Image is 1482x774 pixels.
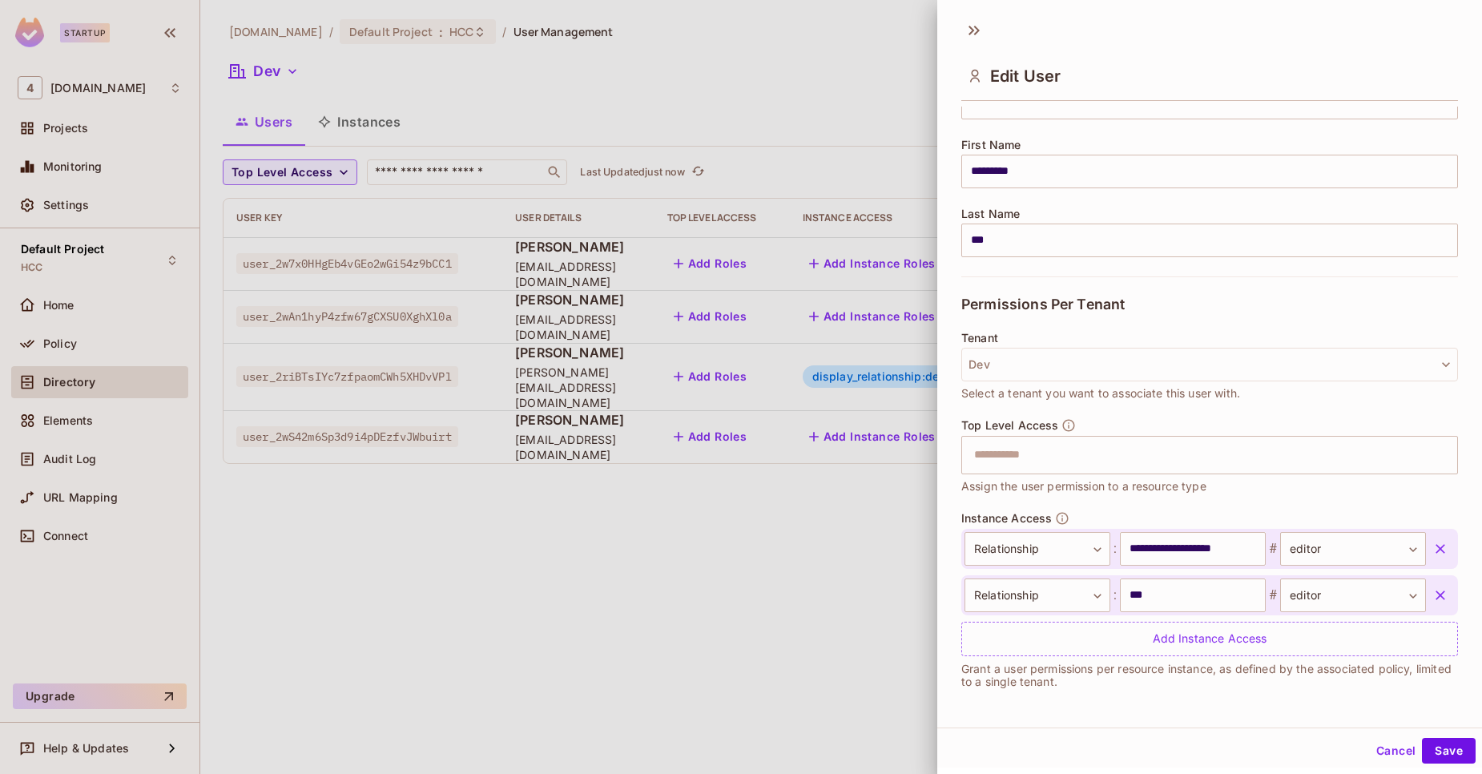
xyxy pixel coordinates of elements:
span: Select a tenant you want to associate this user with. [961,385,1240,402]
div: editor [1280,532,1426,566]
div: Add Instance Access [961,622,1458,656]
span: # [1266,539,1280,558]
span: Edit User [990,67,1061,86]
span: Instance Access [961,512,1052,525]
span: # [1266,586,1280,605]
p: Grant a user permissions per resource instance, as defined by the associated policy, limited to a... [961,663,1458,688]
button: Open [1449,453,1452,456]
span: Tenant [961,332,998,345]
span: Last Name [961,208,1020,220]
span: : [1110,539,1120,558]
button: Save [1422,738,1476,764]
span: Assign the user permission to a resource type [961,478,1206,495]
button: Cancel [1370,738,1422,764]
button: Dev [961,348,1458,381]
span: : [1110,586,1120,605]
div: Relationship [965,578,1110,612]
span: Top Level Access [961,419,1058,432]
div: Relationship [965,532,1110,566]
div: editor [1280,578,1426,612]
span: First Name [961,139,1021,151]
span: Permissions Per Tenant [961,296,1125,312]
